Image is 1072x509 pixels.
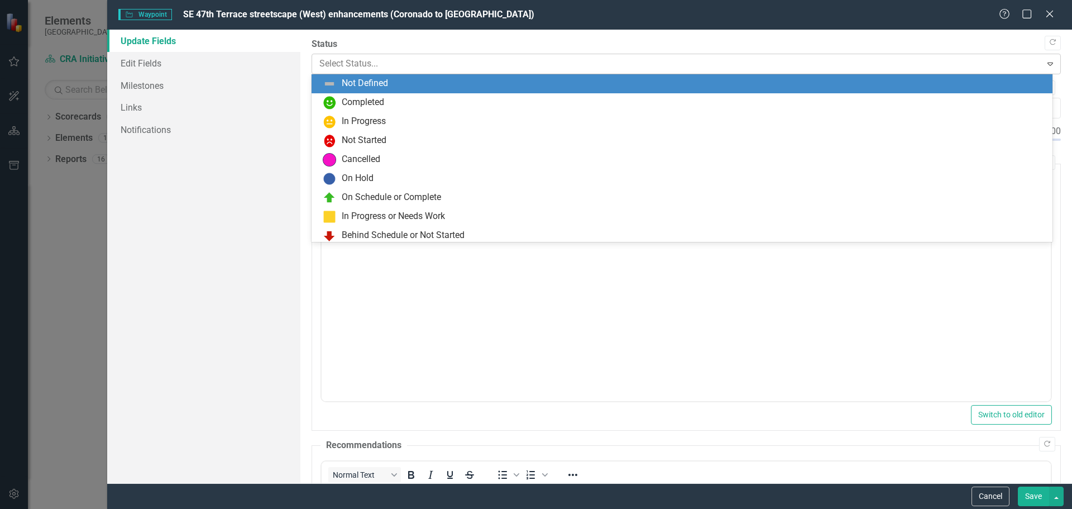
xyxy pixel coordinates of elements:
div: Completed [342,96,384,109]
img: Behind Schedule or Not Started [323,229,336,242]
img: Not Started [323,134,336,148]
a: Update Fields [107,30,300,52]
div: Numbered list [521,467,549,483]
button: Switch to old editor [971,405,1052,425]
button: Bold [401,467,420,483]
a: Notifications [107,118,300,141]
img: Cancelled [323,153,336,167]
a: Milestones [107,74,300,97]
div: Cancelled [342,153,380,166]
button: Reveal or hide additional toolbar items [563,467,582,483]
iframe: Rich Text Area [322,206,1051,401]
img: Completed [323,96,336,110]
div: On Schedule or Complete [342,191,441,204]
img: In Progress [323,115,336,129]
button: Italic [421,467,440,483]
div: Not Started [342,134,386,147]
span: Normal Text [333,470,387,479]
button: Save [1018,487,1049,506]
button: Block Normal Text [328,467,401,483]
img: Not Defined [323,77,336,91]
a: Links [107,96,300,118]
img: On Hold [323,172,336,185]
div: Not Defined [342,77,388,90]
div: Bullet list [493,467,521,483]
div: Behind Schedule or Not Started [342,229,465,242]
img: In Progress or Needs Work [323,210,336,223]
div: In Progress or Needs Work [342,210,445,223]
span: Waypoint [118,9,172,20]
div: On Hold [342,172,374,185]
div: In Progress [342,115,386,128]
button: Cancel [971,487,1009,506]
img: On Schedule or Complete [323,191,336,204]
span: SE 47th Terrace streetscape (West) enhancements (Coronado to [GEOGRAPHIC_DATA]) [183,9,534,20]
a: Edit Fields [107,52,300,74]
button: Strikethrough [460,467,479,483]
button: Underline [441,467,460,483]
legend: Recommendations [320,439,407,452]
label: Status [312,38,1061,51]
